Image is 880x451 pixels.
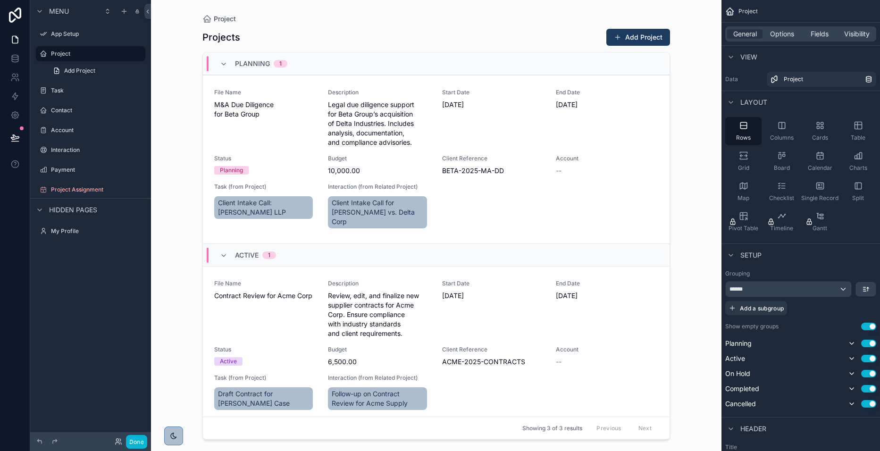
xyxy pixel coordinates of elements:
a: My Profile [36,224,145,239]
div: 1 [268,251,270,259]
span: On Hold [725,369,750,378]
a: Payment [36,162,145,177]
span: Charts [849,164,867,172]
span: Layout [740,98,767,107]
span: Add a subgroup [740,305,784,312]
span: Setup [740,251,762,260]
label: Interaction [51,146,143,154]
span: Table [851,134,865,142]
label: Grouping [725,270,750,277]
span: Showing 3 of 3 results [522,425,582,432]
button: Timeline [763,208,800,236]
span: Single Record [801,194,838,202]
label: Account [51,126,143,134]
span: Cards [812,134,828,142]
span: Fields [811,29,829,39]
a: Project Assignment [36,182,145,197]
button: Columns [763,117,800,145]
span: Options [770,29,794,39]
span: Gantt [813,225,827,232]
button: Checklist [763,177,800,206]
label: Data [725,75,763,83]
div: 1 [279,60,282,67]
span: Board [774,164,790,172]
button: Calendar [802,147,838,175]
button: Charts [840,147,876,175]
span: Split [852,194,864,202]
span: Add Project [64,67,95,75]
span: Grid [738,164,749,172]
label: Contact [51,107,143,114]
a: Account [36,123,145,138]
a: Project [36,46,145,61]
button: Pivot Table [725,208,762,236]
span: Planning [235,59,270,68]
span: Calendar [808,164,832,172]
span: Checklist [769,194,794,202]
button: Grid [725,147,762,175]
a: Add Project [47,63,145,78]
span: Completed [725,384,759,393]
span: Menu [49,7,69,16]
span: Project [738,8,758,15]
label: Show empty groups [725,323,779,330]
span: Planning [725,339,752,348]
span: Pivot Table [729,225,758,232]
a: Project [767,72,876,87]
button: Map [725,177,762,206]
button: Single Record [802,177,838,206]
label: App Setup [51,30,143,38]
label: Project [51,50,140,58]
label: Payment [51,166,143,174]
span: Active [725,354,745,363]
button: Add a subgroup [725,301,787,315]
span: Visibility [844,29,870,39]
span: Rows [736,134,751,142]
span: Hidden pages [49,205,97,215]
label: Task [51,87,143,94]
a: Task [36,83,145,98]
button: Rows [725,117,762,145]
span: View [740,52,757,62]
label: Project Assignment [51,186,143,193]
button: Gantt [802,208,838,236]
button: Split [840,177,876,206]
button: Board [763,147,800,175]
span: General [733,29,757,39]
span: Timeline [770,225,793,232]
span: Map [738,194,749,202]
a: Contact [36,103,145,118]
span: Project [784,75,803,83]
a: App Setup [36,26,145,42]
button: Cards [802,117,838,145]
a: Interaction [36,142,145,158]
label: My Profile [51,227,143,235]
span: Cancelled [725,399,756,409]
button: Done [126,435,147,449]
span: Active [235,251,259,260]
span: Columns [770,134,794,142]
span: Header [740,424,766,434]
button: Table [840,117,876,145]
